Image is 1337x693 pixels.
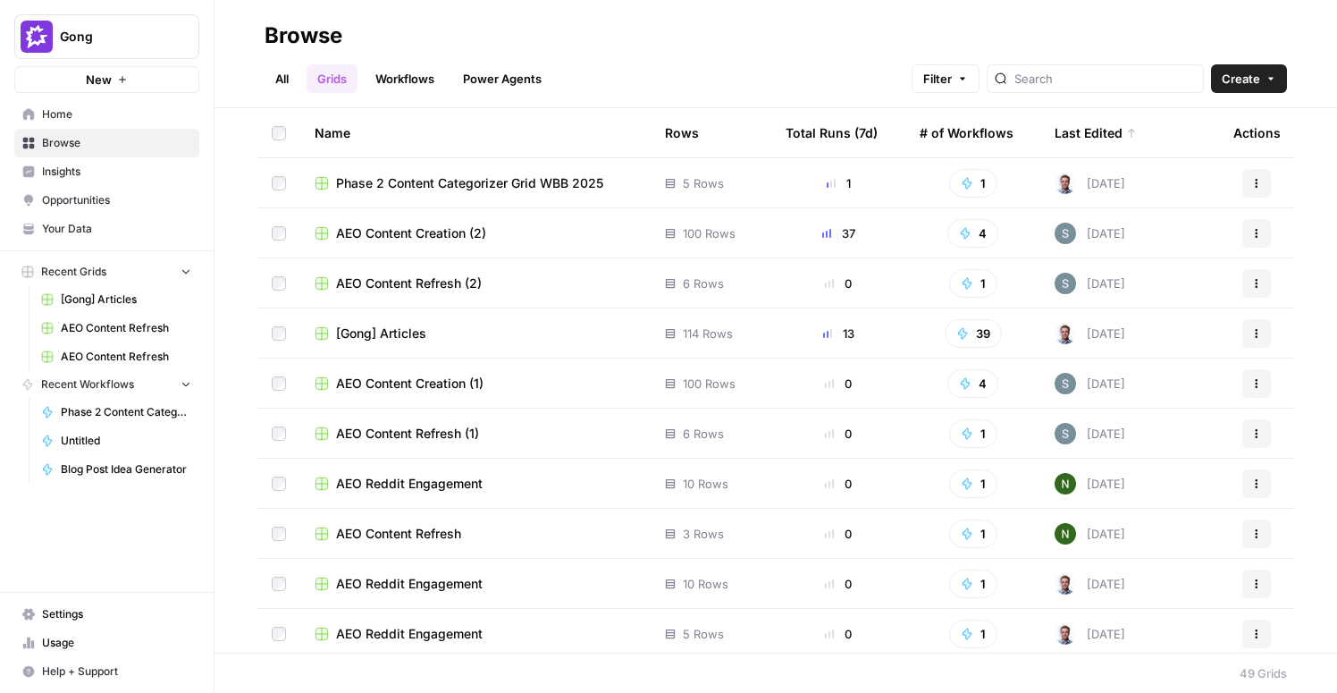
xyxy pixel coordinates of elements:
[452,64,552,93] a: Power Agents
[920,108,1013,157] div: # of Workflows
[315,108,636,157] div: Name
[14,66,199,93] button: New
[1055,523,1076,545] img: g4o9tbhziz0738ibrok3k9f5ina6
[683,325,733,342] span: 114 Rows
[1055,323,1076,344] img: bf076u973kud3p63l3g8gndu11n6
[1055,573,1125,595] div: [DATE]
[1055,423,1076,444] img: w7f6q2jfcebns90hntjxsl93h3td
[33,285,199,314] a: [Gong] Articles
[786,325,891,342] div: 13
[683,174,724,192] span: 5 Rows
[61,433,191,449] span: Untitled
[336,475,483,493] span: AEO Reddit Engagement
[683,275,724,292] span: 6 Rows
[1055,173,1125,194] div: [DATE]
[1233,108,1281,157] div: Actions
[336,425,479,443] span: AEO Content Refresh (1)
[1055,108,1137,157] div: Last Edited
[683,525,724,543] span: 3 Rows
[786,108,878,157] div: Total Runs (7d)
[1240,664,1287,682] div: 49 Grids
[786,174,891,192] div: 1
[683,475,728,493] span: 10 Rows
[60,28,168,46] span: Gong
[61,320,191,336] span: AEO Content Refresh
[315,174,636,192] a: Phase 2 Content Categorizer Grid WBB 2025
[315,525,636,543] a: AEO Content Refresh
[949,469,997,498] button: 1
[315,425,636,443] a: AEO Content Refresh (1)
[683,375,736,393] span: 100 Rows
[1055,573,1076,595] img: bf076u973kud3p63l3g8gndu11n6
[33,398,199,427] a: Phase 2 Content Categorizer
[14,657,199,686] button: Help + Support
[14,100,199,129] a: Home
[683,425,724,443] span: 6 Rows
[33,342,199,371] a: AEO Content Refresh
[786,425,891,443] div: 0
[949,269,997,298] button: 1
[14,600,199,629] a: Settings
[336,174,603,192] span: Phase 2 Content Categorizer Grid WBB 2025
[315,325,636,342] a: [Gong] Articles
[1055,373,1125,394] div: [DATE]
[786,475,891,493] div: 0
[786,625,891,643] div: 0
[1055,273,1076,294] img: w7f6q2jfcebns90hntjxsl93h3td
[945,319,1002,348] button: 39
[14,629,199,657] a: Usage
[315,275,636,292] a: AEO Content Refresh (2)
[61,404,191,420] span: Phase 2 Content Categorizer
[1222,70,1260,88] span: Create
[14,371,199,398] button: Recent Workflows
[1055,473,1125,494] div: [DATE]
[786,575,891,593] div: 0
[786,525,891,543] div: 0
[683,224,736,242] span: 100 Rows
[14,186,199,215] a: Opportunities
[21,21,53,53] img: Gong Logo
[1055,173,1076,194] img: bf076u973kud3p63l3g8gndu11n6
[683,575,728,593] span: 10 Rows
[683,625,724,643] span: 5 Rows
[786,275,891,292] div: 0
[336,575,483,593] span: AEO Reddit Engagement
[14,258,199,285] button: Recent Grids
[61,349,191,365] span: AEO Content Refresh
[949,419,997,448] button: 1
[1055,223,1125,244] div: [DATE]
[42,106,191,123] span: Home
[949,169,997,198] button: 1
[315,224,636,242] a: AEO Content Creation (2)
[41,376,134,393] span: Recent Workflows
[315,375,636,393] a: AEO Content Creation (1)
[1055,273,1125,294] div: [DATE]
[786,375,891,393] div: 0
[33,427,199,455] a: Untitled
[265,64,299,93] a: All
[1211,64,1287,93] button: Create
[947,369,998,398] button: 4
[336,525,461,543] span: AEO Content Refresh
[42,663,191,680] span: Help + Support
[923,70,952,88] span: Filter
[365,64,445,93] a: Workflows
[14,215,199,243] a: Your Data
[42,635,191,651] span: Usage
[336,375,484,393] span: AEO Content Creation (1)
[42,192,191,208] span: Opportunities
[33,455,199,484] a: Blog Post Idea Generator
[1055,423,1125,444] div: [DATE]
[1055,373,1076,394] img: w7f6q2jfcebns90hntjxsl93h3td
[947,219,998,248] button: 4
[949,520,997,548] button: 1
[1055,623,1076,645] img: bf076u973kud3p63l3g8gndu11n6
[86,71,112,89] span: New
[1055,473,1076,494] img: g4o9tbhziz0738ibrok3k9f5ina6
[61,461,191,477] span: Blog Post Idea Generator
[315,575,636,593] a: AEO Reddit Engagement
[949,620,997,648] button: 1
[14,14,199,59] button: Workspace: Gong
[1055,623,1125,645] div: [DATE]
[1055,523,1125,545] div: [DATE]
